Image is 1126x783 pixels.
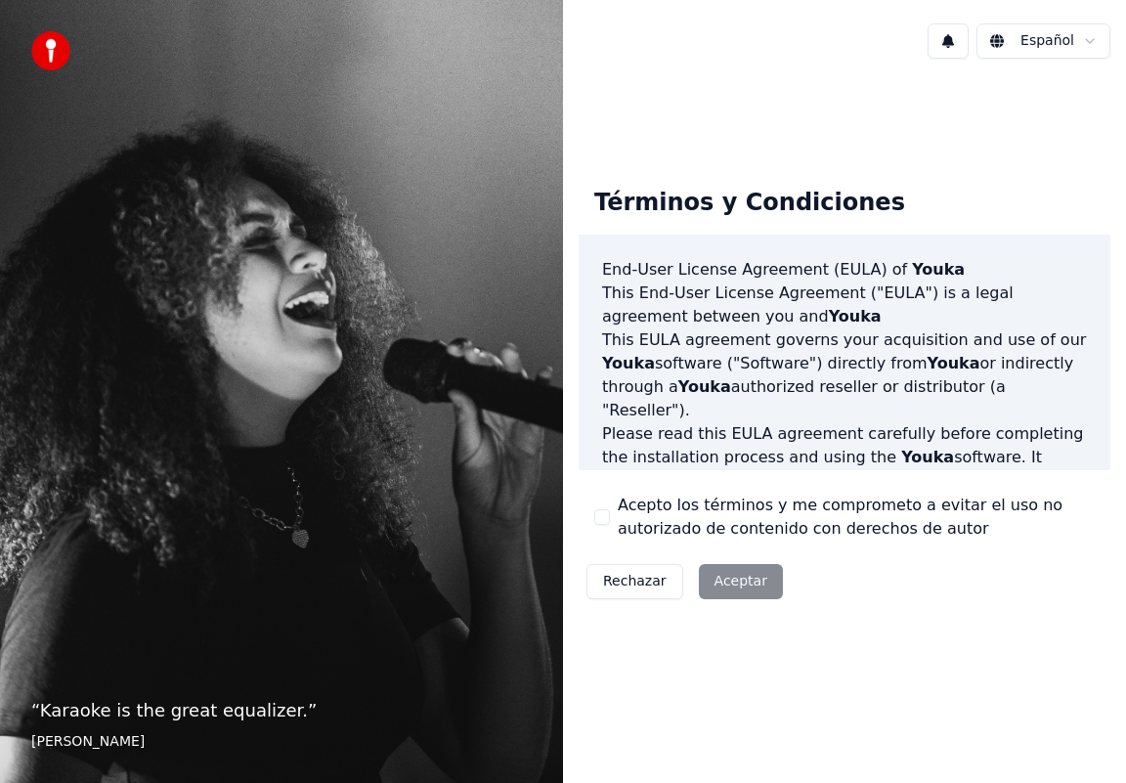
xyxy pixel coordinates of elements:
span: Youka [829,307,882,326]
img: youka [31,31,70,70]
p: “ Karaoke is the great equalizer. ” [31,697,532,724]
label: Acepto los términos y me comprometo a evitar el uso no autorizado de contenido con derechos de autor [618,494,1095,541]
footer: [PERSON_NAME] [31,732,532,752]
p: This EULA agreement governs your acquisition and use of our software ("Software") directly from o... [602,328,1087,422]
span: Youka [678,377,731,396]
div: Términos y Condiciones [579,172,921,235]
p: This End-User License Agreement ("EULA") is a legal agreement between you and [602,282,1087,328]
span: Youka [928,354,980,372]
span: Youka [901,448,954,466]
span: Youka [602,354,655,372]
p: Please read this EULA agreement carefully before completing the installation process and using th... [602,422,1087,516]
button: Rechazar [586,564,683,599]
span: Youka [912,260,965,279]
h3: End-User License Agreement (EULA) of [602,258,1087,282]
